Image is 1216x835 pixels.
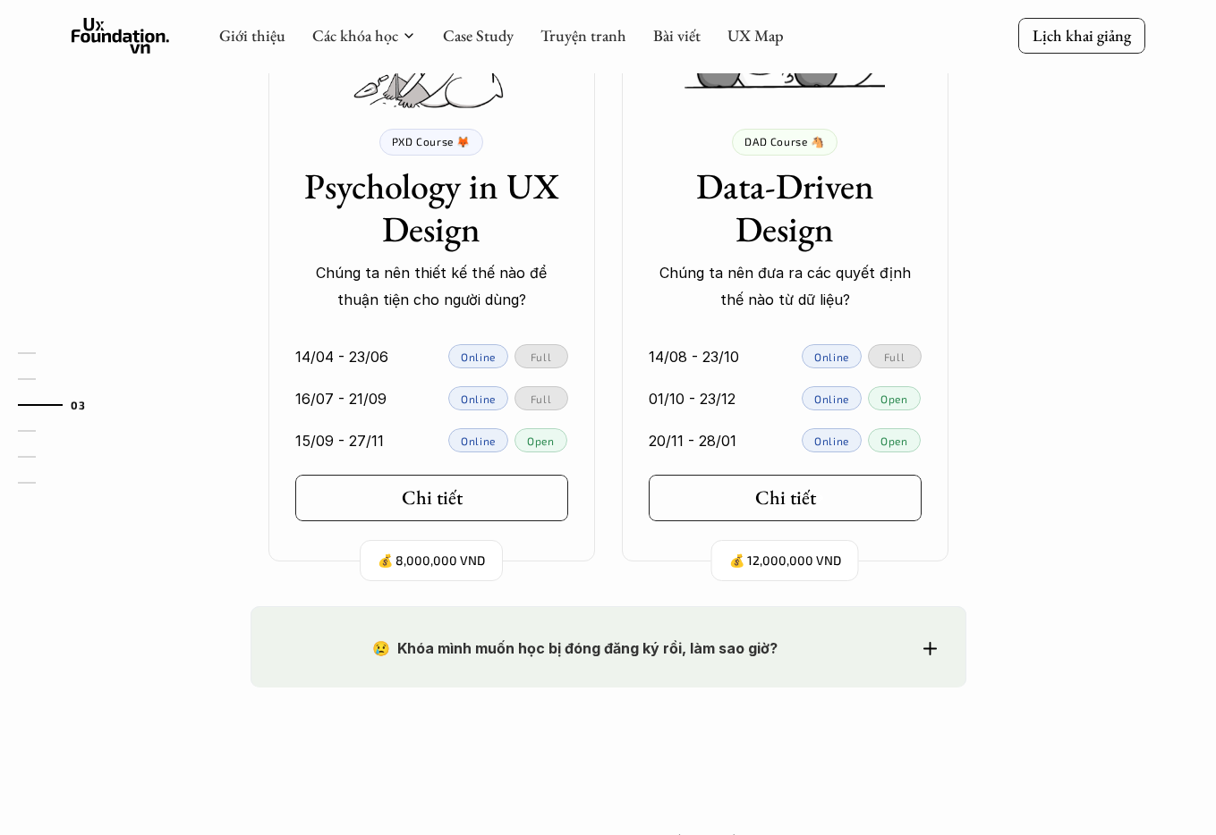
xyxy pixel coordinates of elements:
a: 03 [18,394,103,416]
a: Chi tiết [295,475,568,521]
p: 14/08 - 23/10 [649,343,739,370]
a: UX Map [727,25,784,46]
p: Online [461,392,496,405]
p: 💰 12,000,000 VND [729,549,841,573]
p: Full [884,350,905,363]
a: Bài viết [653,25,701,46]
h5: Chi tiết [755,486,816,510]
h3: Psychology in UX Design [295,164,568,250]
a: Các khóa học [312,25,398,46]
p: Online [814,350,849,363]
p: Online [814,434,849,447]
p: Online [461,350,496,363]
a: Truyện tranh [540,25,626,46]
p: Chúng ta nên đưa ra các quyết định thế nào từ dữ liệu? [649,259,922,314]
a: Giới thiệu [219,25,285,46]
p: 15/09 - 27/11 [295,427,384,454]
a: Chi tiết [649,475,922,521]
p: 01/10 - 23/12 [649,385,736,412]
p: Full [531,392,551,405]
p: Lịch khai giảng [1033,25,1131,46]
p: PXD Course 🦊 [392,135,471,148]
strong: 03 [71,398,85,410]
p: Open [880,434,907,447]
p: Open [880,392,907,405]
p: Open [527,434,554,447]
p: Online [814,392,849,405]
p: Online [461,434,496,447]
p: 16/07 - 21/09 [295,385,387,412]
a: Case Study [443,25,514,46]
p: DAD Course 🐴 [744,135,824,148]
p: Chúng ta nên thiết kế thế nào để thuận tiện cho người dùng? [295,259,568,314]
h3: Data-Driven Design [649,164,922,250]
strong: 😢 Khóa mình muốn học bị đóng đăng ký rồi, làm sao giờ? [372,639,778,657]
p: Full [531,350,551,363]
p: 14/04 - 23/06 [295,343,388,370]
p: 💰 8,000,000 VND [378,549,485,573]
a: Lịch khai giảng [1018,18,1145,53]
p: 20/11 - 28/01 [649,427,736,454]
h5: Chi tiết [402,486,463,510]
